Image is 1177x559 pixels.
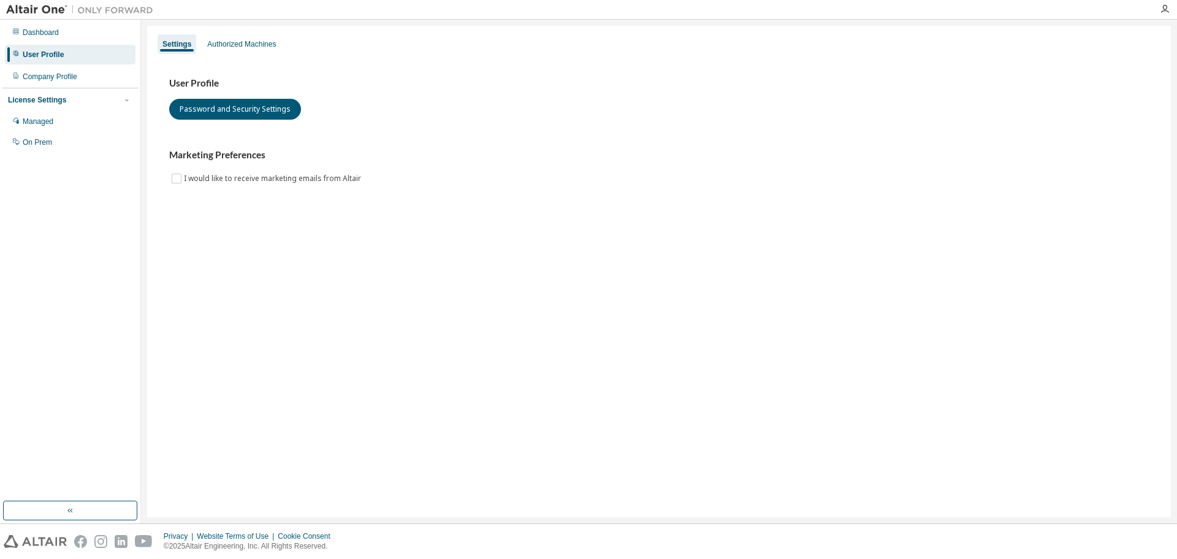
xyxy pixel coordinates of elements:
img: facebook.svg [74,535,87,548]
h3: User Profile [169,77,1149,90]
h3: Marketing Preferences [169,149,1149,161]
div: Company Profile [23,72,77,82]
img: instagram.svg [94,535,107,548]
img: altair_logo.svg [4,535,67,548]
div: Cookie Consent [278,531,337,541]
div: License Settings [8,95,66,105]
p: © 2025 Altair Engineering, Inc. All Rights Reserved. [164,541,338,552]
div: User Profile [23,50,64,60]
div: Dashboard [23,28,59,37]
div: On Prem [23,137,52,147]
img: linkedin.svg [115,535,128,548]
label: I would like to receive marketing emails from Altair [184,171,364,186]
div: Website Terms of Use [197,531,278,541]
img: Altair One [6,4,159,16]
button: Password and Security Settings [169,99,301,120]
div: Privacy [164,531,197,541]
div: Authorized Machines [207,39,276,49]
div: Managed [23,117,53,126]
div: Settings [162,39,191,49]
img: youtube.svg [135,535,153,548]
